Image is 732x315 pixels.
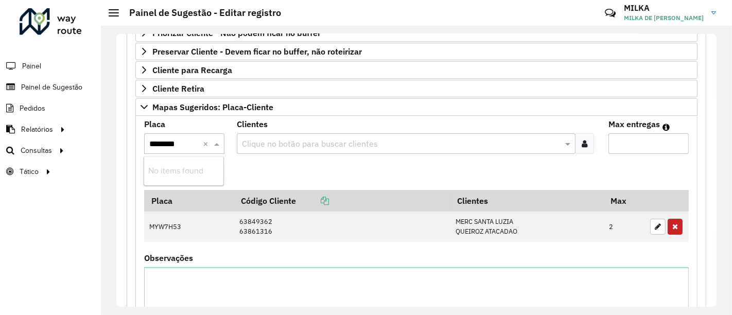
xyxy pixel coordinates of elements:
a: Mapas Sugeridos: Placa-Cliente [135,98,698,116]
a: Copiar [296,196,329,206]
span: Cliente Retira [152,84,204,93]
td: 63849362 63861316 [234,212,450,242]
span: Preservar Cliente - Devem ficar no buffer, não roteirizar [152,47,362,56]
h2: Painel de Sugestão - Editar registro [119,7,281,19]
a: Cliente Retira [135,80,698,97]
h3: MILKA [624,3,704,13]
ng-dropdown-panel: Options list [144,156,224,186]
th: Clientes [450,190,603,212]
td: MYW7H53 [144,212,234,242]
th: Max [604,190,645,212]
span: Painel [22,61,41,72]
label: Placa [144,118,165,130]
span: Clear all [203,137,212,150]
span: Consultas [21,145,52,156]
th: Código Cliente [234,190,450,212]
em: Máximo de clientes que serão colocados na mesma rota com os clientes informados [663,123,670,131]
div: No items found [144,162,223,180]
th: Placa [144,190,234,212]
a: Cliente para Recarga [135,61,698,79]
span: Painel de Sugestão [21,82,82,93]
label: Clientes [237,118,268,130]
a: Preservar Cliente - Devem ficar no buffer, não roteirizar [135,43,698,60]
span: Priorizar Cliente - Não podem ficar no buffer [152,29,321,37]
span: Cliente para Recarga [152,66,232,74]
span: MILKA DE [PERSON_NAME] [624,13,704,23]
span: Tático [20,166,39,177]
a: Contato Rápido [599,2,621,24]
label: Max entregas [608,118,660,130]
span: Relatórios [21,124,53,135]
label: Observações [144,252,193,264]
span: Mapas Sugeridos: Placa-Cliente [152,103,273,111]
td: 2 [604,212,645,242]
td: MERC SANTA LUZIA QUEIROZ ATACADAO [450,212,603,242]
span: Pedidos [20,103,45,114]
